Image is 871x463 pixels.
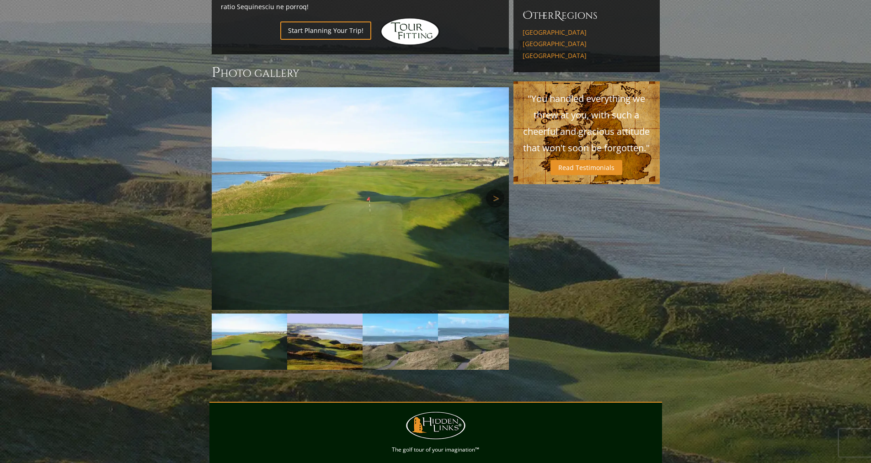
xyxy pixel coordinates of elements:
[523,8,533,23] span: O
[523,8,651,23] h6: ther egions
[550,160,622,175] a: Read Testimonials
[554,8,561,23] span: R
[486,189,504,208] a: Next
[212,64,509,82] h3: Photo Gallery
[523,90,651,156] p: "You handled everything we threw at you, with such a cheerful and gracious attitude that won't so...
[523,28,651,37] a: [GEOGRAPHIC_DATA]
[523,40,651,48] a: [GEOGRAPHIC_DATA]
[280,21,371,39] a: Start Planning Your Trip!
[212,445,660,455] p: The golf tour of your imagination™
[523,52,651,60] a: [GEOGRAPHIC_DATA]
[380,18,440,45] img: Hidden Links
